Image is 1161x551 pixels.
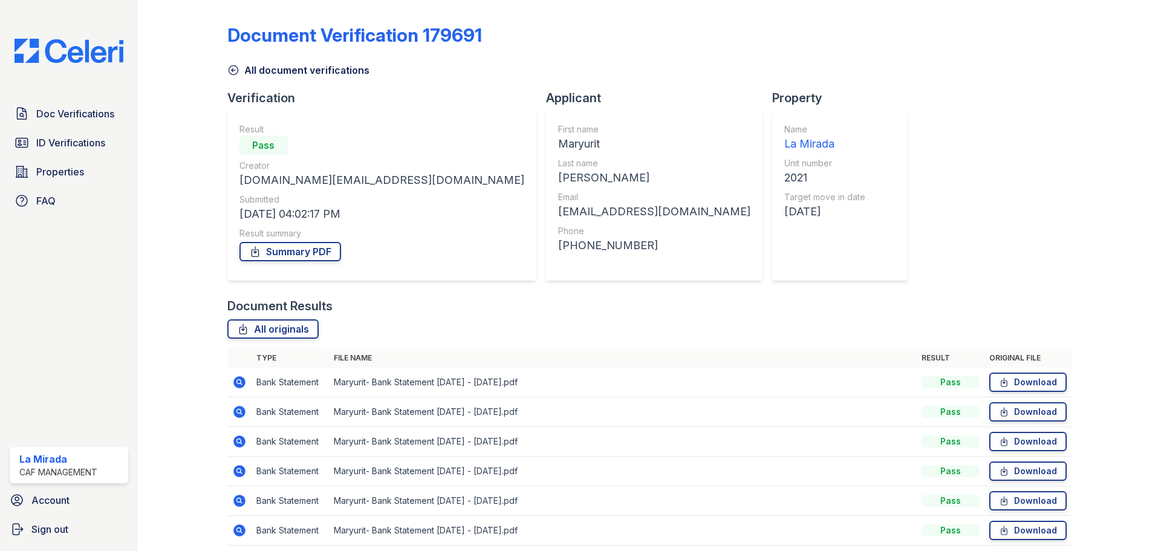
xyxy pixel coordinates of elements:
[36,135,105,150] span: ID Verifications
[239,172,524,189] div: [DOMAIN_NAME][EMAIL_ADDRESS][DOMAIN_NAME]
[252,516,329,546] td: Bank Statement
[784,123,865,152] a: Name La Mirada
[784,203,865,220] div: [DATE]
[19,452,97,466] div: La Mirada
[558,135,750,152] div: Maryurit
[917,348,984,368] th: Result
[31,522,68,536] span: Sign out
[784,135,865,152] div: La Mirada
[558,191,750,203] div: Email
[31,493,70,507] span: Account
[252,348,329,368] th: Type
[784,191,865,203] div: Target move in date
[252,486,329,516] td: Bank Statement
[922,435,980,448] div: Pass
[5,39,133,63] img: CE_Logo_Blue-a8612792a0a2168367f1c8372b55b34899dd931a85d93a1a3d3e32e68fde9ad4.png
[558,237,750,254] div: [PHONE_NUMBER]
[989,432,1067,451] a: Download
[546,90,772,106] div: Applicant
[922,495,980,507] div: Pass
[5,517,133,541] a: Sign out
[36,106,114,121] span: Doc Verifications
[922,524,980,536] div: Pass
[329,427,917,457] td: Maryurit- Bank Statement [DATE] - [DATE].pdf
[922,376,980,388] div: Pass
[989,402,1067,422] a: Download
[10,189,128,213] a: FAQ
[558,225,750,237] div: Phone
[252,368,329,397] td: Bank Statement
[239,206,524,223] div: [DATE] 04:02:17 PM
[239,160,524,172] div: Creator
[227,90,546,106] div: Verification
[10,102,128,126] a: Doc Verifications
[989,373,1067,392] a: Download
[227,24,482,46] div: Document Verification 179691
[252,457,329,486] td: Bank Statement
[558,203,750,220] div: [EMAIL_ADDRESS][DOMAIN_NAME]
[922,406,980,418] div: Pass
[989,521,1067,540] a: Download
[989,491,1067,510] a: Download
[252,397,329,427] td: Bank Statement
[329,348,917,368] th: File name
[989,461,1067,481] a: Download
[239,135,288,155] div: Pass
[922,465,980,477] div: Pass
[36,165,84,179] span: Properties
[36,194,56,208] span: FAQ
[329,368,917,397] td: Maryurit- Bank Statement [DATE] - [DATE].pdf
[784,123,865,135] div: Name
[329,457,917,486] td: Maryurit- Bank Statement [DATE] - [DATE].pdf
[5,488,133,512] a: Account
[10,131,128,155] a: ID Verifications
[239,227,524,240] div: Result summary
[329,397,917,427] td: Maryurit- Bank Statement [DATE] - [DATE].pdf
[772,90,917,106] div: Property
[252,427,329,457] td: Bank Statement
[984,348,1072,368] th: Original file
[558,169,750,186] div: [PERSON_NAME]
[239,242,341,261] a: Summary PDF
[227,298,333,315] div: Document Results
[227,63,369,77] a: All document verifications
[10,160,128,184] a: Properties
[329,486,917,516] td: Maryurit- Bank Statement [DATE] - [DATE].pdf
[558,157,750,169] div: Last name
[239,123,524,135] div: Result
[19,466,97,478] div: CAF Management
[784,169,865,186] div: 2021
[784,157,865,169] div: Unit number
[239,194,524,206] div: Submitted
[227,319,319,339] a: All originals
[558,123,750,135] div: First name
[329,516,917,546] td: Maryurit- Bank Statement [DATE] - [DATE].pdf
